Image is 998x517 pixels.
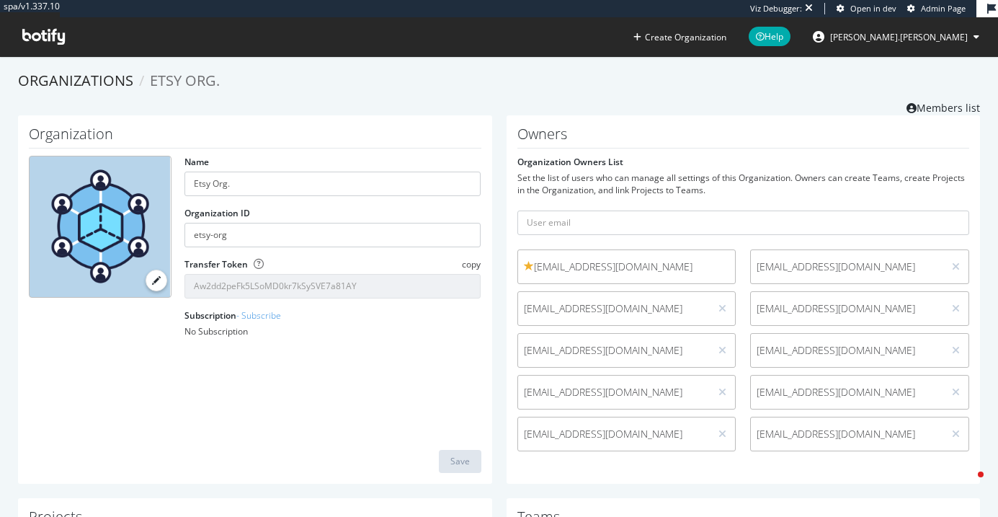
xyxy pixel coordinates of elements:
div: Save [450,455,470,467]
span: [EMAIL_ADDRESS][DOMAIN_NAME] [524,260,730,274]
span: copy [462,258,481,270]
label: Organization ID [184,207,250,219]
span: Etsy Org. [150,71,220,90]
span: Help [749,27,790,46]
span: Open in dev [850,3,896,14]
a: - Subscribe [236,309,281,322]
a: Admin Page [907,3,966,14]
button: [PERSON_NAME].[PERSON_NAME] [801,25,991,48]
label: Organization Owners List [517,156,623,168]
span: Admin Page [921,3,966,14]
input: name [184,172,481,196]
div: Viz Debugger: [750,3,802,14]
label: Transfer Token [184,258,248,270]
button: Save [439,450,481,473]
a: Members list [906,97,980,115]
h1: Organization [29,126,481,149]
label: Name [184,156,209,168]
span: [EMAIL_ADDRESS][DOMAIN_NAME] [757,385,937,399]
div: No Subscription [184,325,481,337]
span: [EMAIL_ADDRESS][DOMAIN_NAME] [524,385,705,399]
span: [EMAIL_ADDRESS][DOMAIN_NAME] [524,343,705,358]
span: emma.destexhe [830,31,968,43]
a: Open in dev [837,3,896,14]
input: Organization ID [184,223,481,247]
iframe: Intercom live chat [949,468,984,503]
button: Create Organization [633,30,727,44]
ol: breadcrumbs [18,71,980,92]
h1: Owners [517,126,970,149]
span: [EMAIL_ADDRESS][DOMAIN_NAME] [524,301,705,316]
div: Set the list of users who can manage all settings of this Organization. Owners can create Teams, ... [517,172,970,196]
span: [EMAIL_ADDRESS][DOMAIN_NAME] [757,427,937,441]
label: Subscription [184,309,281,322]
span: [EMAIL_ADDRESS][DOMAIN_NAME] [757,343,937,358]
span: [EMAIL_ADDRESS][DOMAIN_NAME] [757,301,937,316]
a: Organizations [18,71,133,90]
span: [EMAIL_ADDRESS][DOMAIN_NAME] [757,260,937,274]
input: User email [517,211,970,235]
span: [EMAIL_ADDRESS][DOMAIN_NAME] [524,427,705,441]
